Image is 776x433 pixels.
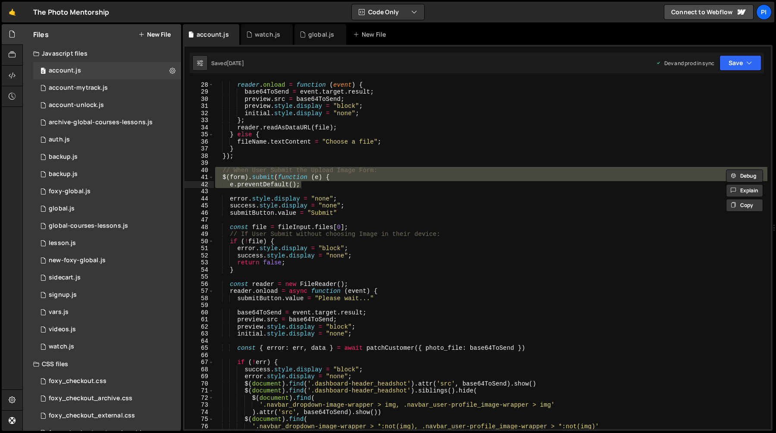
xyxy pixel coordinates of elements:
div: 28 [185,82,214,89]
div: backup.js [49,153,78,161]
div: 13533/34219.js [33,183,181,200]
a: Pi [756,4,772,20]
div: sidecart.js [49,274,81,282]
div: auth.js [49,136,70,144]
div: 52 [185,252,214,260]
div: 13533/40053.js [33,252,181,269]
div: lesson.js [49,239,76,247]
div: 13533/38628.js [33,79,181,97]
div: watch.js [49,343,74,351]
div: archive-global-courses-lessons.js [49,119,153,126]
div: videos.js [49,326,76,333]
div: 13533/45030.js [33,148,181,166]
div: Javascript files [23,45,181,62]
div: 13533/38747.css [33,407,181,424]
div: CSS files [23,355,181,373]
a: 🤙 [2,2,23,22]
div: foxy_checkout_archive.css [49,395,132,402]
div: New File [353,30,389,39]
div: new-foxy-global.js [49,257,106,264]
div: 13533/35364.js [33,286,181,304]
div: 75 [185,416,214,423]
div: 45 [185,202,214,210]
div: 13533/38978.js [33,304,181,321]
div: 70 [185,380,214,388]
div: 69 [185,373,214,380]
div: 68 [185,366,214,373]
div: 29 [185,88,214,96]
div: 32 [185,110,214,117]
div: foxy_checkout_external.css [49,412,135,420]
button: New File [138,31,171,38]
div: 76 [185,423,214,430]
div: 61 [185,316,214,323]
div: The Photo Mentorship [33,7,109,17]
div: global-courses-lessons.js [49,222,128,230]
div: 13533/43446.js [33,269,181,286]
a: Connect to Webflow [664,4,754,20]
div: 13533/38507.css [33,373,181,390]
div: 60 [185,309,214,317]
div: Saved [211,60,244,67]
button: Code Only [352,4,424,20]
button: Save [720,55,761,71]
div: 66 [185,352,214,359]
div: account-unlock.js [49,101,104,109]
div: 13533/43968.js [33,114,181,131]
div: watch.js [255,30,280,39]
div: Dev and prod in sync [656,60,714,67]
div: 40 [185,167,214,174]
span: 0 [41,68,46,75]
div: 13533/41206.js [33,97,181,114]
div: 13533/39483.js [33,200,181,217]
div: 38 [185,153,214,160]
h2: Files [33,30,49,39]
div: 13533/42246.js [33,321,181,338]
div: 63 [185,330,214,338]
div: 13533/35472.js [33,235,181,252]
div: 53 [185,259,214,267]
div: 57 [185,288,214,295]
div: 67 [185,359,214,366]
div: 13533/38527.js [33,338,181,355]
div: backup.js [49,170,78,178]
div: 36 [185,138,214,146]
div: 13533/34220.js [33,62,181,79]
div: foxy_checkout.css [49,377,106,385]
div: 47 [185,216,214,224]
div: foxy-global.js [49,188,91,195]
div: 30 [185,96,214,103]
div: 74 [185,409,214,416]
div: global.js [308,30,334,39]
div: vars.js [49,308,69,316]
div: 48 [185,224,214,231]
div: 59 [185,302,214,309]
div: 62 [185,323,214,331]
div: 35 [185,131,214,138]
div: 64 [185,338,214,345]
div: 49 [185,231,214,238]
div: 55 [185,273,214,281]
div: global.js [49,205,75,213]
div: 39 [185,160,214,167]
div: 13533/34034.js [33,131,181,148]
button: Explain [726,184,763,197]
div: 34 [185,124,214,132]
div: 31 [185,103,214,110]
div: 42 [185,181,214,188]
div: 71 [185,387,214,395]
div: account.js [197,30,229,39]
div: 73 [185,402,214,409]
div: 13533/35292.js [33,217,181,235]
div: 65 [185,345,214,352]
div: 56 [185,281,214,288]
div: 43 [185,188,214,195]
div: 51 [185,245,214,252]
div: signup.js [49,291,77,299]
div: 58 [185,295,214,302]
div: 13533/45031.js [33,166,181,183]
div: 44 [185,195,214,203]
div: 46 [185,210,214,217]
div: 50 [185,238,214,245]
